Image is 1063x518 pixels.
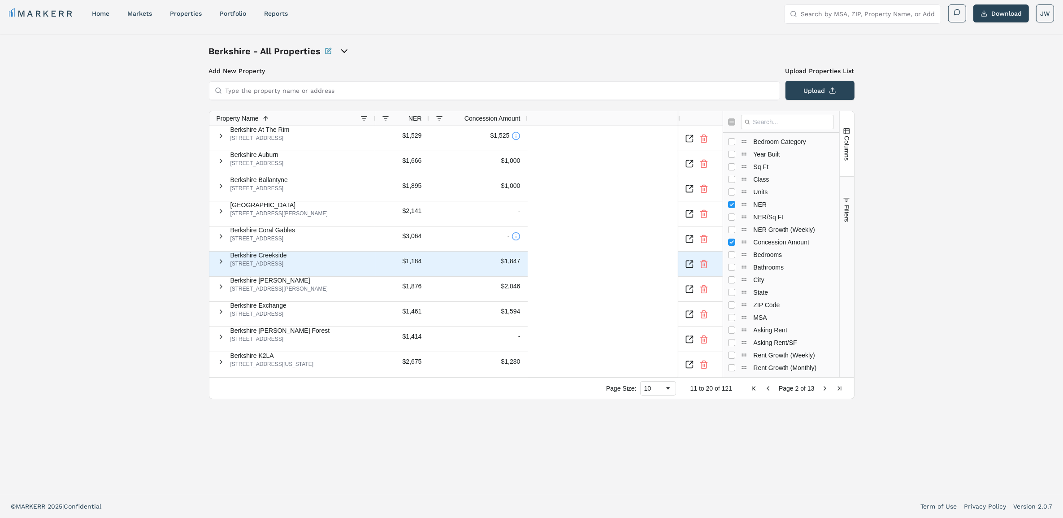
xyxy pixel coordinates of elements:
[785,81,855,100] button: Upload
[699,134,708,143] button: Remove Property From Portfolio
[754,138,834,145] span: Bedroom Category
[723,223,839,236] div: NER Growth (Weekly) Column
[754,364,834,371] span: Rent Growth (Monthly)
[464,115,521,122] span: Concession Amount
[754,289,834,296] span: State
[436,227,521,245] div: -
[699,159,708,168] button: Remove Property From Portfolio
[685,360,694,369] a: Inspect Comparable
[723,198,839,211] div: NER Column
[754,163,834,170] span: Sq Ft
[16,503,48,510] span: MARKERR
[209,45,321,57] h1: Berkshire - All Properties
[754,213,834,221] span: NER/Sq Ft
[170,10,202,17] a: properties
[754,276,834,283] span: City
[754,251,834,258] span: Bedrooms
[764,385,772,392] div: Previous Page
[230,353,314,359] span: Berkshire K2LA
[723,248,839,261] div: Bedrooms Column
[436,177,521,195] div: $1,000
[375,352,429,377] div: $2,675
[230,227,295,233] span: Berkshire Coral Gables
[230,235,295,242] div: [STREET_ADDRESS]
[723,286,839,299] div: State Column
[644,385,665,392] div: 10
[230,202,328,208] span: [GEOGRAPHIC_DATA]
[685,310,694,319] a: Inspect Comparable
[685,209,694,218] a: Inspect Comparable
[801,5,935,23] input: Search by MSA, ZIP, Property Name, or Address
[64,503,101,510] span: Confidential
[375,176,429,201] div: $1,895
[723,374,839,387] div: Rent Growth (Quarterly) Column
[230,135,290,142] div: [STREET_ADDRESS]
[723,361,839,374] div: Rent Growth (Monthly) Column
[436,252,521,270] div: $1,847
[230,277,328,283] span: Berkshire [PERSON_NAME]
[715,385,720,392] span: of
[723,211,839,223] div: NER/Sq Ft Column
[800,385,806,392] span: of
[843,205,850,222] span: Filters
[750,385,757,392] div: First Page
[92,10,109,17] a: home
[843,136,850,161] span: Columns
[723,135,839,148] div: Bedroom Category Column
[723,173,839,186] div: Class Column
[606,385,637,392] div: Page Size:
[754,239,834,246] span: Concession Amount
[779,385,794,392] span: Page
[690,385,698,392] span: 11
[685,260,694,269] a: Inspect Comparable
[375,302,429,326] div: $1,461
[754,314,834,321] span: MSA
[741,115,834,129] input: Filter Columns Input
[685,159,694,168] a: Inspect Comparable
[699,235,708,244] button: Remove Property From Portfolio
[723,186,839,198] div: Units Column
[723,349,839,361] div: Rent Growth (Weekly) Column
[723,236,839,248] div: Concession Amount Column
[1036,4,1054,22] button: JW
[807,385,815,392] span: 13
[230,310,286,318] div: [STREET_ADDRESS]
[264,10,288,17] a: reports
[230,160,284,167] div: [STREET_ADDRESS]
[723,299,839,311] div: ZIP Code Column
[699,285,708,294] button: Remove Property From Portfolio
[375,201,429,226] div: $2,141
[436,126,521,145] div: $1,525
[754,188,834,196] span: Units
[754,226,834,233] span: NER Growth (Weekly)
[754,176,834,183] span: Class
[375,151,429,176] div: $1,666
[699,385,704,392] span: to
[754,201,834,208] span: NER
[699,310,708,319] button: Remove Property From Portfolio
[339,46,350,57] button: open portfolio options
[209,66,780,75] h3: Add New Property
[9,7,74,20] a: MARKERR
[230,152,284,158] span: Berkshire Auburn
[408,115,422,122] span: NER
[436,202,521,220] div: -
[723,261,839,274] div: Bathrooms Column
[640,381,676,396] div: Page Size
[685,235,694,244] a: Inspect Comparable
[699,260,708,269] button: Remove Property From Portfolio
[699,335,708,344] button: Remove Property From Portfolio
[230,252,287,258] span: Berkshire Creekside
[436,302,521,321] div: $1,594
[230,361,314,368] div: [STREET_ADDRESS][US_STATE]
[723,336,839,349] div: Asking Rent/SF Column
[699,184,708,193] button: Remove Property From Portfolio
[964,502,1006,511] a: Privacy Policy
[217,115,259,122] span: Property Name
[1040,9,1050,18] span: JW
[754,326,834,334] span: Asking Rent
[723,148,839,161] div: Year Built Column
[723,161,839,173] div: Sq Ft Column
[375,126,429,151] div: $1,529
[699,209,708,218] button: Remove Property From Portfolio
